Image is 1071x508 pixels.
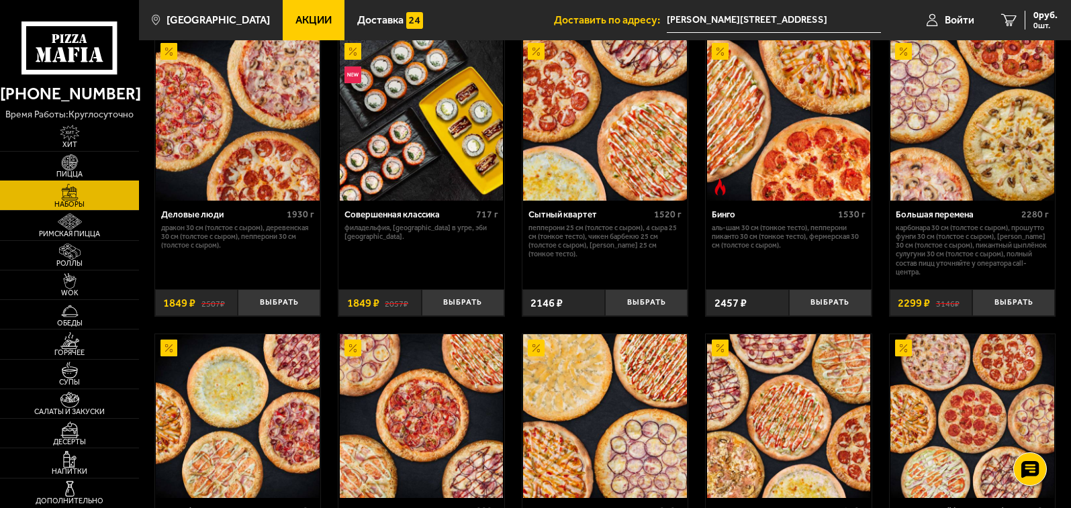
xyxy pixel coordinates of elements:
[385,297,408,309] s: 2057 ₽
[706,38,872,201] a: АкционныйОстрое блюдоБинго
[712,209,834,220] div: Бинго
[522,334,688,497] a: АкционныйПрекрасная компания
[161,209,283,220] div: Деловые люди
[344,223,498,242] p: Филадельфия, [GEOGRAPHIC_DATA] в угре, Эби [GEOGRAPHIC_DATA].
[654,209,682,220] span: 1520 г
[160,340,177,356] img: Акционный
[896,209,1018,220] div: Большая перемена
[898,297,930,309] span: 2299 ₽
[528,340,545,356] img: Акционный
[238,289,320,317] button: Выбрать
[890,38,1054,201] img: Большая перемена
[295,15,332,26] span: Акции
[714,297,747,309] span: 2457 ₽
[161,223,314,250] p: Дракон 30 см (толстое с сыром), Деревенская 30 см (толстое с сыром), Пепперони 30 см (толстое с с...
[712,179,729,195] img: Острое блюдо
[530,297,563,309] span: 2146 ₽
[523,334,686,497] img: Прекрасная компания
[838,209,866,220] span: 1530 г
[340,38,503,201] img: Совершенная классика
[945,15,974,26] span: Войти
[347,297,379,309] span: 1849 ₽
[712,340,729,356] img: Акционный
[789,289,872,317] button: Выбрать
[895,43,912,60] img: Акционный
[707,38,870,201] img: Бинго
[160,43,177,60] img: Акционный
[667,8,881,33] span: Санкт-Петербург, Ленская улица, 4к3Б
[712,223,865,250] p: Аль-Шам 30 см (тонкое тесто), Пепперони Пиканто 30 см (тонкое тесто), Фермерская 30 см (толстое с...
[340,334,503,497] img: Корпоративная пятерка
[890,38,1056,201] a: АкционныйБольшая перемена
[344,209,472,220] div: Совершенная классика
[896,223,1049,277] p: Карбонара 30 см (толстое с сыром), Прошутто Фунги 30 см (толстое с сыром), [PERSON_NAME] 30 см (т...
[156,38,319,201] img: Деловые люди
[201,297,225,309] s: 2507 ₽
[707,334,870,497] img: Королевское комбо
[895,340,912,356] img: Акционный
[167,15,270,26] span: [GEOGRAPHIC_DATA]
[528,209,651,220] div: Сытный квартет
[155,334,321,497] a: АкционныйГранд Фамилиа
[972,289,1055,317] button: Выбрать
[1033,11,1058,20] span: 0 руб.
[936,297,960,309] s: 3146 ₽
[523,38,686,201] img: Сытный квартет
[338,38,504,201] a: АкционныйНовинкаСовершенная классика
[344,340,361,356] img: Акционный
[156,334,319,497] img: Гранд Фамилиа
[476,209,498,220] span: 717 г
[344,43,361,60] img: Акционный
[287,209,314,220] span: 1930 г
[422,289,504,317] button: Выбрать
[528,43,545,60] img: Акционный
[712,43,729,60] img: Акционный
[344,66,361,83] img: Новинка
[890,334,1056,497] a: АкционныйПраздничный (7 пицц 25 см)
[706,334,872,497] a: АкционныйКоролевское комбо
[528,223,682,259] p: Пепперони 25 см (толстое с сыром), 4 сыра 25 см (тонкое тесто), Чикен Барбекю 25 см (толстое с сы...
[1033,21,1058,30] span: 0 шт.
[522,38,688,201] a: АкционныйСытный квартет
[163,297,195,309] span: 1849 ₽
[890,334,1054,497] img: Праздничный (7 пицц 25 см)
[605,289,688,317] button: Выбрать
[406,12,423,29] img: 15daf4d41897b9f0e9f617042186c801.svg
[155,38,321,201] a: АкционныйДеловые люди
[338,334,504,497] a: АкционныйКорпоративная пятерка
[554,15,667,26] span: Доставить по адресу:
[357,15,404,26] span: Доставка
[667,8,881,33] input: Ваш адрес доставки
[1021,209,1049,220] span: 2280 г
